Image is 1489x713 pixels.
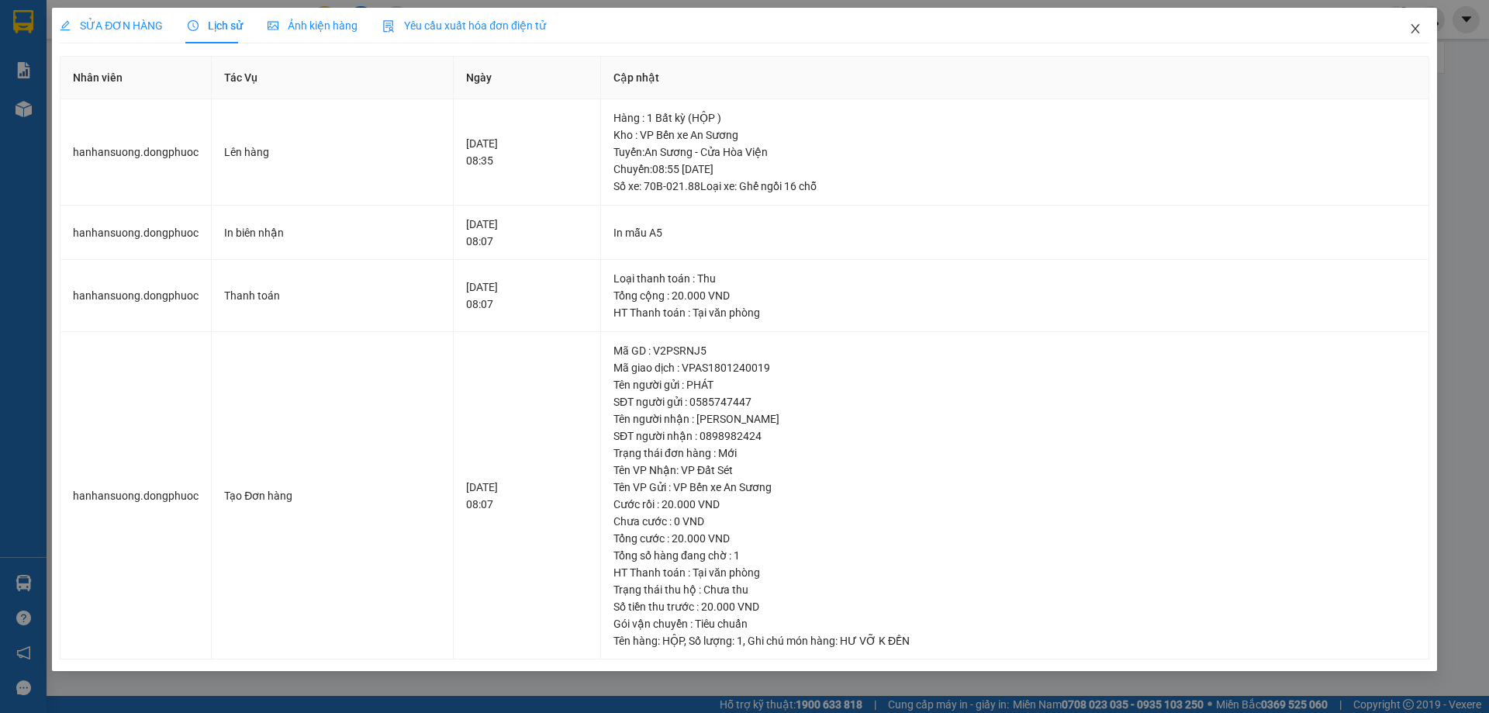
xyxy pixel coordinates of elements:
th: Nhân viên [60,57,212,99]
div: Chưa cước : 0 VND [613,513,1416,530]
div: [DATE] 08:07 [466,216,588,250]
div: Gói vận chuyển : Tiêu chuẩn [613,615,1416,632]
span: Yêu cầu xuất hóa đơn điện tử [382,19,546,32]
td: hanhansuong.dongphuoc [60,206,212,261]
div: [DATE] 08:07 [466,279,588,313]
button: Close [1394,8,1437,51]
span: close [1409,22,1422,35]
th: Ngày [454,57,601,99]
div: Thanh toán [224,287,440,304]
span: HỘP [662,635,684,647]
div: Tên VP Gửi : VP Bến xe An Sương [613,479,1416,496]
div: Tổng cộng : 20.000 VND [613,287,1416,304]
span: clock-circle [188,20,199,31]
div: Tổng cước : 20.000 VND [613,530,1416,547]
div: Kho : VP Bến xe An Sương [613,126,1416,144]
span: Ảnh kiện hàng [268,19,358,32]
div: Tên VP Nhận: VP Đất Sét [613,462,1416,479]
div: Trạng thái thu hộ : Chưa thu [613,581,1416,598]
div: Mã GD : V2PSRNJ5 [613,342,1416,359]
div: SĐT người gửi : 0585747447 [613,393,1416,410]
span: picture [268,20,278,31]
th: Cập nhật [601,57,1429,99]
td: hanhansuong.dongphuoc [60,332,212,660]
div: Tạo Đơn hàng [224,487,440,504]
div: HT Thanh toán : Tại văn phòng [613,564,1416,581]
span: Lịch sử [188,19,243,32]
div: [DATE] 08:07 [466,479,588,513]
div: Tuyến : An Sương - Cửa Hòa Viện Chuyến: 08:55 [DATE] Số xe: 70B-021.88 Loại xe: Ghế ngồi 16 chỗ [613,144,1416,195]
div: Hàng : 1 Bất kỳ (HỘP ) [613,109,1416,126]
div: SĐT người nhận : 0898982424 [613,427,1416,445]
div: Trạng thái đơn hàng : Mới [613,445,1416,462]
td: hanhansuong.dongphuoc [60,99,212,206]
span: 1 [737,635,743,647]
span: edit [60,20,71,31]
div: Tên hàng: , Số lượng: , Ghi chú món hàng: [613,632,1416,649]
div: [DATE] 08:35 [466,135,588,169]
div: HT Thanh toán : Tại văn phòng [613,304,1416,321]
div: Tổng số hàng đang chờ : 1 [613,547,1416,564]
div: Số tiền thu trước : 20.000 VND [613,598,1416,615]
div: Tên người gửi : PHÁT [613,376,1416,393]
div: Lên hàng [224,144,440,161]
div: Cước rồi : 20.000 VND [613,496,1416,513]
div: In biên nhận [224,224,440,241]
div: Loại thanh toán : Thu [613,270,1416,287]
div: In mẫu A5 [613,224,1416,241]
th: Tác Vụ [212,57,454,99]
span: SỬA ĐƠN HÀNG [60,19,163,32]
div: Tên người nhận : [PERSON_NAME] [613,410,1416,427]
div: Mã giao dịch : VPAS1801240019 [613,359,1416,376]
span: HƯ VỠ K ĐỀN [840,635,910,647]
td: hanhansuong.dongphuoc [60,260,212,332]
img: icon [382,20,395,33]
